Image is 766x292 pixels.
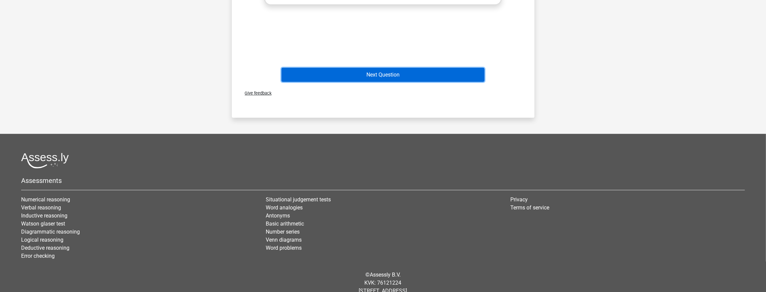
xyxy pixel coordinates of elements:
a: Terms of service [510,204,549,211]
a: Situational judgement tests [266,196,331,203]
button: Next Question [282,68,484,82]
a: Deductive reasoning [21,245,69,251]
a: Antonyms [266,212,290,219]
a: Watson glaser test [21,221,65,227]
h5: Assessments [21,177,745,185]
img: Assessly logo [21,153,69,168]
a: Inductive reasoning [21,212,67,219]
a: Numerical reasoning [21,196,70,203]
a: Basic arithmetic [266,221,304,227]
a: Verbal reasoning [21,204,61,211]
a: Diagrammatic reasoning [21,229,80,235]
a: Error checking [21,253,55,259]
a: Word analogies [266,204,303,211]
a: Word problems [266,245,302,251]
span: Give feedback [240,91,272,96]
a: Privacy [510,196,528,203]
a: Venn diagrams [266,237,302,243]
a: Assessly B.V. [370,272,401,278]
a: Number series [266,229,300,235]
a: Logical reasoning [21,237,63,243]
